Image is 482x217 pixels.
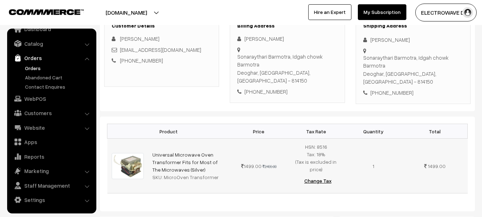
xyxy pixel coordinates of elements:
button: ELECTROWAVE DE… [415,4,477,21]
span: [PERSON_NAME] [120,35,159,42]
th: Price [230,124,288,139]
a: Staff Management [9,179,94,192]
a: Website [9,121,94,134]
span: 1 [372,163,374,169]
a: COMMMERCE [9,7,71,16]
a: Settings [9,193,94,206]
a: Abandoned Cart [23,74,94,81]
h3: Billing Address [237,23,337,29]
strike: 2499.00 [263,164,276,169]
a: Orders [23,64,94,72]
img: 41jeiepvbRL.jpg [112,153,144,179]
a: Apps [9,135,94,148]
a: Reports [9,150,94,163]
h3: Customer Details [112,23,212,29]
div: SKU: MicroOven Transformer [152,173,226,181]
a: Customers [9,107,94,119]
a: Marketing [9,164,94,177]
span: 1499.00 [428,163,446,169]
div: [PHONE_NUMBER] [237,88,337,96]
img: user [462,7,473,18]
div: Sonaraythari Barmotra, Idgah chowk Barmotra Deoghar, [GEOGRAPHIC_DATA], [GEOGRAPHIC_DATA] - 814150 [363,54,463,86]
div: [PHONE_NUMBER] [363,89,463,97]
a: Universal Microwave Oven Transformer Fits for Most of The Microwaves (Silver) [152,152,218,173]
a: My Subscription [358,4,406,20]
a: Orders [9,51,94,64]
div: [PERSON_NAME] [363,36,463,44]
th: Quantity [345,124,402,139]
a: Contact Enquires [23,83,94,90]
div: [PERSON_NAME] [237,35,337,43]
a: WebPOS [9,92,94,105]
div: Sonaraythari Barmotra, Idgah chowk Barmotra Deoghar, [GEOGRAPHIC_DATA], [GEOGRAPHIC_DATA] - 814150 [237,53,337,85]
img: COMMMERCE [9,9,84,15]
th: Total [402,124,468,139]
a: Catalog [9,37,94,50]
a: Dashboard [9,23,94,35]
span: HSN: 8516 Tax: 18% (Tax is excluded in price) [295,144,336,172]
h3: Shipping Address [363,23,463,29]
a: Hire an Expert [308,4,351,20]
span: 1499.00 [241,163,262,169]
button: Change Tax [299,173,337,189]
a: [PHONE_NUMBER] [120,57,163,64]
th: Product [107,124,230,139]
th: Tax Rate [287,124,345,139]
button: [DOMAIN_NAME] [81,4,172,21]
a: [EMAIL_ADDRESS][DOMAIN_NAME] [120,46,201,53]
